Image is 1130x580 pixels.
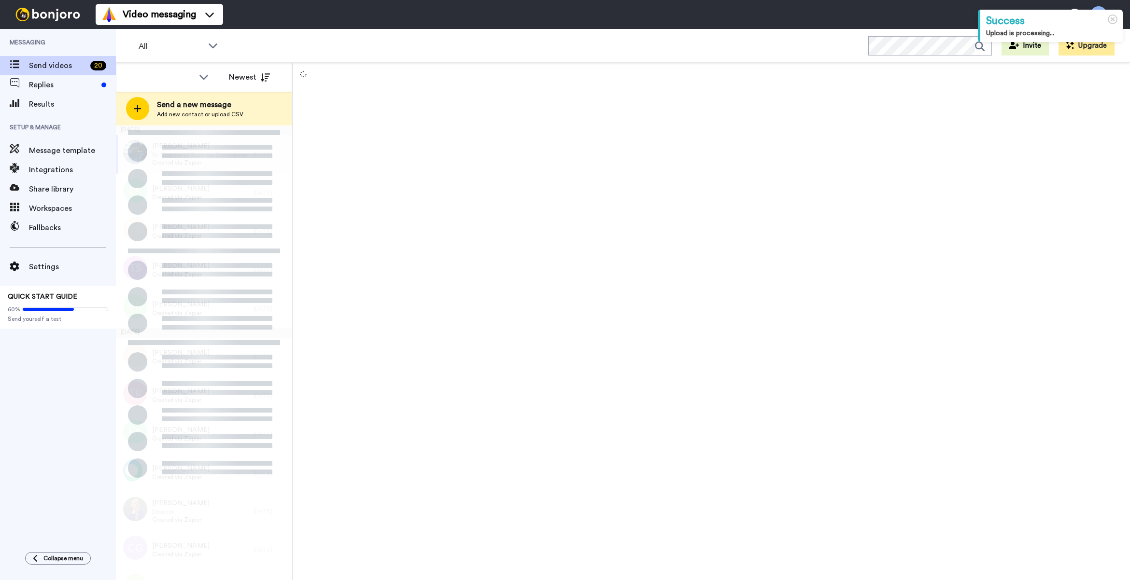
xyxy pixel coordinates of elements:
[152,141,249,151] span: [PERSON_NAME]
[116,328,292,338] div: [DATE]
[8,305,20,313] span: 60%
[29,261,116,273] span: Settings
[29,145,116,156] span: Message template
[123,458,147,483] img: bab24a8c-146a-4b7c-a4fd-4ca6ebb0c9b8.png
[254,189,287,197] div: [DATE]
[152,222,210,232] span: [PERSON_NAME]
[152,473,210,481] span: Created via Zapier
[152,309,210,317] span: Created via Zapier
[152,232,210,240] span: Created via Zapier
[254,151,287,158] div: [DATE]
[123,256,147,280] img: ts.png
[152,358,210,365] span: Created via Zapier
[157,110,243,118] span: Add new contact or upload CSV
[1002,36,1049,55] button: Invite
[152,508,210,516] span: Director
[123,536,147,560] img: cg.png
[152,151,249,159] span: Sr. Director of Business Development
[254,430,287,438] div: [DATE]
[152,464,210,473] span: [PERSON_NAME]
[254,469,287,477] div: [DATE]
[157,99,243,110] span: Send a new message
[152,348,210,358] span: [PERSON_NAME]
[152,261,210,271] span: [PERSON_NAME]
[101,7,117,22] img: vm-color.svg
[254,392,287,400] div: [DATE]
[254,546,287,554] div: [DATE]
[254,508,287,515] div: [DATE]
[8,315,108,323] span: Send yourself a test
[986,28,1117,38] div: Upload is processing...
[12,8,84,21] img: bj-logo-header-white.svg
[986,14,1117,28] div: Success
[1059,36,1115,55] button: Upgrade
[152,551,210,558] span: Created via Zapier
[152,184,210,193] span: [PERSON_NAME]
[152,498,210,508] span: [PERSON_NAME]
[152,435,210,442] span: Created via Zapier
[29,222,116,234] span: Fallbacks
[152,387,210,396] span: [PERSON_NAME]
[254,228,287,235] div: [DATE]
[8,293,77,300] span: QUICK START GUIDE
[254,353,287,361] div: [DATE]
[90,61,106,70] div: 20
[123,294,147,318] img: kr.png
[29,60,86,71] span: Send videos
[123,140,147,164] img: 870c4c4f-8ce4-49b5-8d0a-fe644e49553c.jpg
[123,217,147,241] img: md.png
[254,266,287,274] div: [DATE]
[123,381,147,405] img: tr.png
[152,516,210,524] span: Created via Zapier
[254,305,287,313] div: [DATE]
[139,41,203,52] span: All
[123,179,147,203] img: lf.png
[29,183,116,195] span: Share library
[152,159,249,166] span: Created via Zapier
[152,193,210,201] span: Created via Zapier
[152,541,210,551] span: [PERSON_NAME]
[152,271,210,278] span: Created via Zapier
[29,79,98,91] span: Replies
[29,98,116,110] span: Results
[25,552,91,565] button: Collapse menu
[116,125,292,135] div: [DATE]
[123,343,147,367] img: cf.png
[29,203,116,214] span: Workspaces
[123,420,147,444] img: la.png
[123,497,147,521] img: 950d9beb-5fe3-4be2-9409-c7ff6b1ffc93.jpg
[152,425,210,435] span: [PERSON_NAME]
[222,68,277,87] button: Newest
[43,554,83,562] span: Collapse menu
[152,300,210,309] span: [PERSON_NAME]
[152,396,210,404] span: Created via Zapier
[123,8,196,21] span: Video messaging
[29,164,116,176] span: Integrations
